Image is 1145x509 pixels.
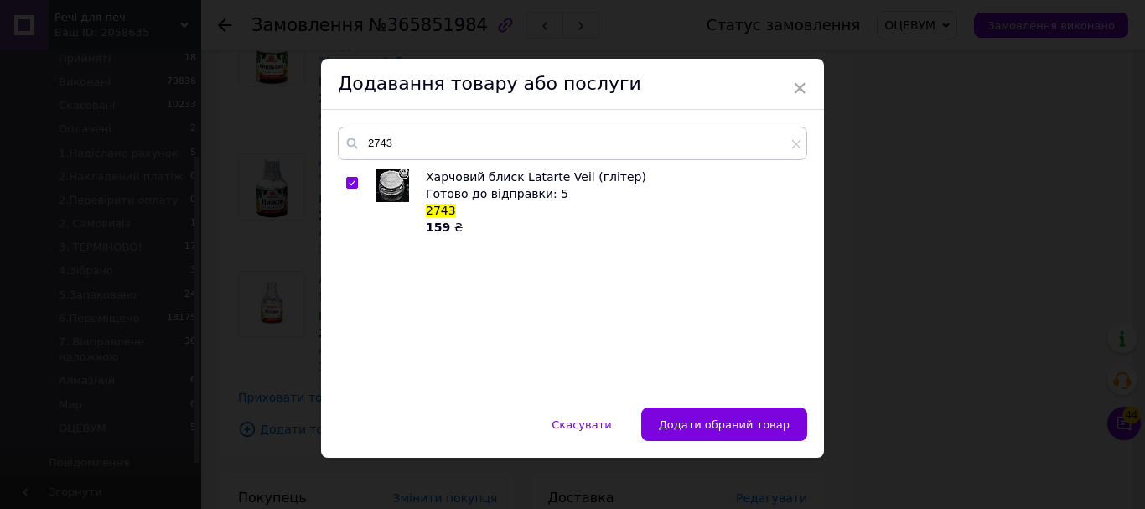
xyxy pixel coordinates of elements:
[338,127,807,160] input: Пошук за товарами та послугами
[426,221,450,234] b: 159
[641,408,807,441] button: Додати обраний товар
[426,204,456,217] span: 2743
[376,169,409,202] img: Харчовий блиск Latarte Veil (глітер)
[426,185,798,202] div: Готово до відправки: 5
[426,170,646,184] span: Харчовий блиск Latarte Veil (глітер)
[321,59,824,110] div: Додавання товару або послуги
[792,74,807,102] span: ×
[426,219,798,236] div: ₴
[552,418,611,431] span: Скасувати
[534,408,629,441] button: Скасувати
[659,418,790,431] span: Додати обраний товар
